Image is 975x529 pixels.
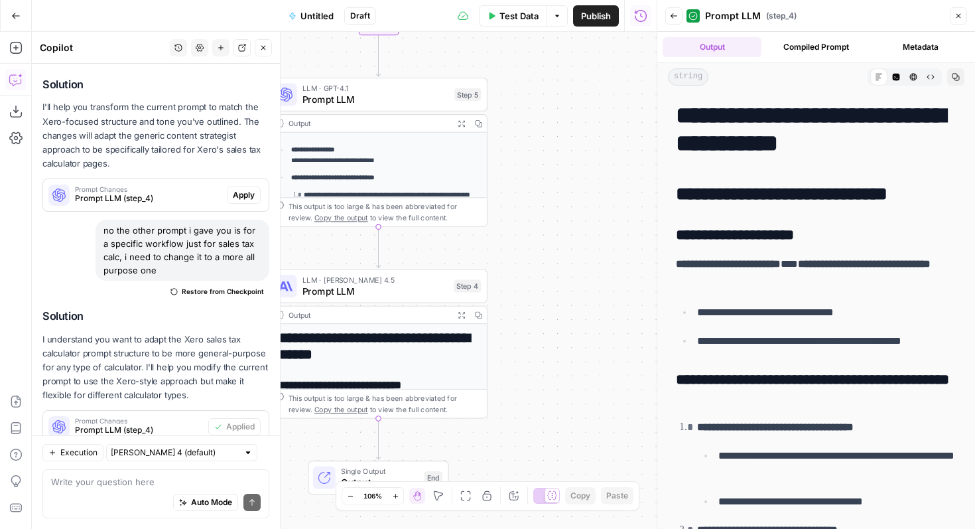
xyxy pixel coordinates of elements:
[663,37,761,57] button: Output
[376,227,380,268] g: Edge from step_5 to step_4
[75,186,222,192] span: Prompt Changes
[606,490,628,502] span: Paste
[767,37,866,57] button: Compiled Prompt
[668,68,708,86] span: string
[75,192,222,204] span: Prompt LLM (step_4)
[208,418,261,435] button: Applied
[314,214,368,222] span: Copy the output
[302,284,448,298] span: Prompt LLM
[454,279,481,292] div: Step 4
[289,201,482,224] div: This output is too large & has been abbreviated for review. to view the full content.
[705,9,761,23] span: Prompt LLM
[573,5,619,27] button: Publish
[766,10,797,22] span: ( step_4 )
[40,41,166,54] div: Copilot
[358,20,398,35] div: Complete
[269,461,487,494] div: Single OutputOutputEnd
[302,92,449,106] span: Prompt LLM
[289,392,482,415] div: This output is too large & has been abbreviated for review. to view the full content.
[182,286,264,297] span: Restore from Checkpoint
[226,421,255,433] span: Applied
[42,100,269,171] p: I'll help you transform the current prompt to match the Xero-focused structure and tone you've ou...
[499,9,539,23] span: Test Data
[191,496,232,508] span: Auto Mode
[75,417,203,424] span: Prompt Changes
[341,475,419,489] span: Output
[454,88,481,101] div: Step 5
[289,309,449,321] div: Output
[314,405,368,414] span: Copy the output
[233,189,255,201] span: Apply
[165,283,269,299] button: Restore from Checkpoint
[376,35,380,76] g: Edge from step_3-iteration-end to step_5
[289,117,449,129] div: Output
[42,78,269,91] h2: Solution
[871,37,970,57] button: Metadata
[350,10,370,22] span: Draft
[302,82,449,94] span: LLM · GPT-4.1
[96,220,269,281] div: no the other prompt i gave you is for a specific workflow just for sales tax calc, i need to chan...
[269,20,487,35] div: Complete
[111,446,238,459] input: Claude Sonnet 4 (default)
[42,444,103,461] button: Execution
[376,418,380,459] g: Edge from step_4 to end
[281,5,342,27] button: Untitled
[302,274,448,285] span: LLM · [PERSON_NAME] 4.5
[227,187,261,204] button: Apply
[300,9,334,23] span: Untitled
[479,5,547,27] button: Test Data
[565,487,596,504] button: Copy
[173,494,238,511] button: Auto Mode
[42,310,269,323] h2: Solution
[75,424,203,436] span: Prompt LLM (step_4)
[601,487,633,504] button: Paste
[581,9,611,23] span: Publish
[341,466,419,477] span: Single Output
[60,447,97,459] span: Execution
[42,333,269,403] p: I understand you want to adapt the Xero sales tax calculator prompt structure to be more general-...
[424,471,442,484] div: End
[363,491,382,501] span: 106%
[570,490,590,502] span: Copy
